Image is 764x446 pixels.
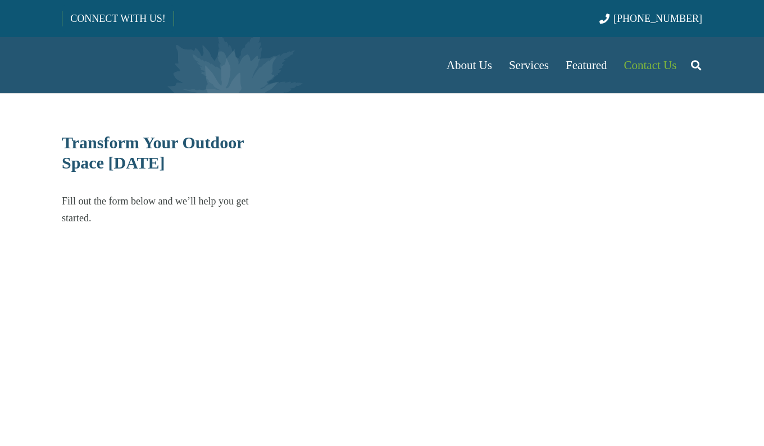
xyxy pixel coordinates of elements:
span: About Us [447,58,492,72]
a: CONNECT WITH US! [62,5,173,32]
span: Transform Your Outdoor Space [DATE] [62,133,244,172]
span: Services [509,58,549,72]
span: Featured [566,58,607,72]
span: [PHONE_NUMBER] [613,13,702,24]
a: About Us [438,37,501,93]
a: Search [685,51,707,79]
a: Featured [557,37,615,93]
a: [PHONE_NUMBER] [599,13,702,24]
a: Contact Us [616,37,685,93]
a: Borst-Logo [62,43,248,88]
span: Contact Us [624,58,677,72]
a: Services [501,37,557,93]
p: Fill out the form below and we’ll help you get started. [62,193,271,226]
